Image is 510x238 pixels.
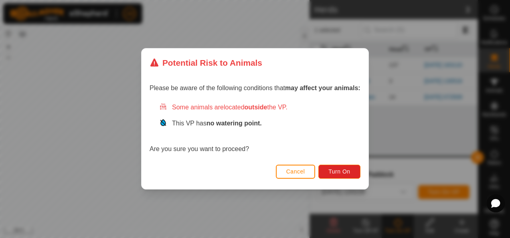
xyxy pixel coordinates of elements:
div: Some animals are [159,103,360,113]
div: Are you sure you want to proceed? [150,103,360,154]
button: Turn On [319,165,360,179]
button: Cancel [276,165,316,179]
strong: may affect your animals: [285,85,360,92]
strong: outside [245,104,267,111]
div: Potential Risk to Animals [150,56,262,69]
span: Cancel [286,169,305,175]
span: Please be aware of the following conditions that [150,85,360,92]
span: located the VP. [224,104,287,111]
strong: no watering point. [206,120,262,127]
span: Turn On [329,169,350,175]
span: This VP has [172,120,262,127]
